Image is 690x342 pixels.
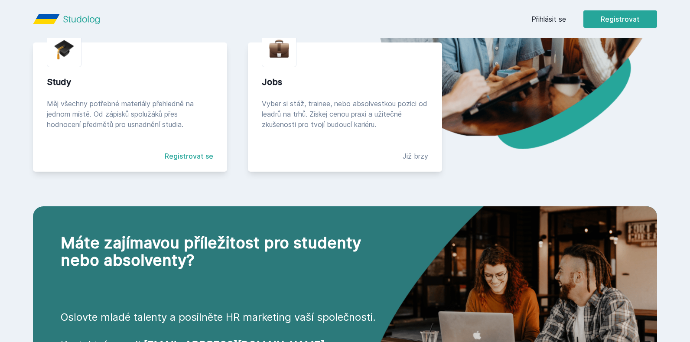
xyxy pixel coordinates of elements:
a: Přihlásit se [531,14,566,24]
img: graduation-cap.png [54,39,74,60]
div: Jobs [262,76,428,88]
div: Vyber si stáž, trainee, nebo absolvestkou pozici od leadrů na trhů. Získej cenou praxi a užitečné... [262,98,428,130]
p: Oslovte mladé talenty a posilněte HR marketing vaší společnosti. [61,310,394,324]
div: Study [47,76,213,88]
a: Registrovat se [165,151,213,161]
h2: Máte zajímavou příležitost pro studenty nebo absolventy? [61,234,394,269]
img: briefcase.png [269,38,289,60]
div: Měj všechny potřebné materiály přehledně na jednom místě. Od zápisků spolužáků přes hodnocení pře... [47,98,213,130]
button: Registrovat [583,10,657,28]
div: Již brzy [403,151,428,161]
